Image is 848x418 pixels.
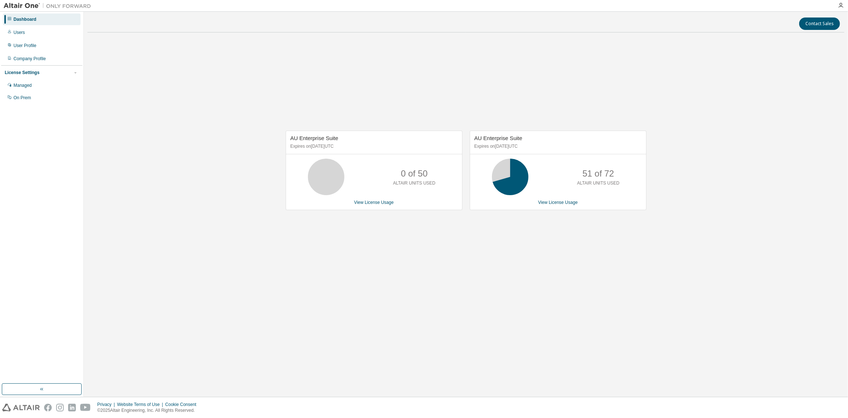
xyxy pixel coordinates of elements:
[80,404,91,411] img: youtube.svg
[354,200,394,205] a: View License Usage
[582,167,614,180] p: 51 of 72
[97,402,117,407] div: Privacy
[117,402,165,407] div: Website Terms of Use
[13,30,25,35] div: Users
[68,404,76,411] img: linkedin.svg
[13,95,31,101] div: On Prem
[13,16,36,22] div: Dashboard
[290,135,339,141] span: AU Enterprise Suite
[44,404,52,411] img: facebook.svg
[474,143,640,150] p: Expires on [DATE] UTC
[799,18,840,30] button: Contact Sales
[2,404,40,411] img: altair_logo.svg
[165,402,200,407] div: Cookie Consent
[5,70,39,76] div: License Settings
[56,404,64,411] img: instagram.svg
[290,143,456,150] p: Expires on [DATE] UTC
[393,180,435,186] p: ALTAIR UNITS USED
[538,200,578,205] a: View License Usage
[97,407,201,414] p: © 2025 Altair Engineering, Inc. All Rights Reserved.
[13,56,46,62] div: Company Profile
[577,180,620,186] p: ALTAIR UNITS USED
[13,82,32,88] div: Managed
[4,2,95,9] img: Altair One
[401,167,427,180] p: 0 of 50
[474,135,523,141] span: AU Enterprise Suite
[13,43,36,49] div: User Profile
